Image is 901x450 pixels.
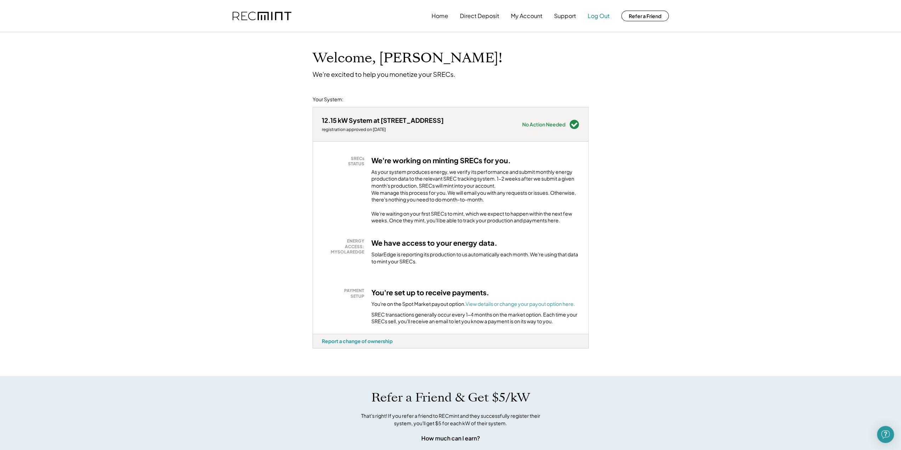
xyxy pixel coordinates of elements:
button: Home [432,9,448,23]
h1: Welcome, [PERSON_NAME]! [313,50,502,67]
div: nxvb8eci - VA Distributed [313,348,337,351]
div: SolarEdge is reporting its production to us automatically each month. We're using that data to mi... [371,251,580,265]
div: Report a change of ownership [322,338,393,344]
h3: You're set up to receive payments. [371,288,489,297]
div: PAYMENT SETUP [325,288,364,299]
h1: Refer a Friend & Get $5/kW [371,390,530,405]
button: Refer a Friend [621,11,669,21]
div: SREC transactions generally occur every 1-4 months on the market option. Each time your SRECs sel... [371,311,580,325]
div: We're waiting on your first SRECs to mint, which we expect to happen within the next few weeks. O... [371,210,580,224]
button: Log Out [588,9,610,23]
div: SRECs STATUS [325,156,364,167]
button: Support [554,9,576,23]
div: registration approved on [DATE] [322,127,444,132]
a: View details or change your payout option here. [466,301,575,307]
div: As your system produces energy, we verify its performance and submit monthly energy production da... [371,169,580,207]
div: You're on the Spot Market payout option. [371,301,575,308]
div: 12.15 kW System at [STREET_ADDRESS] [322,116,444,124]
button: Direct Deposit [460,9,499,23]
h3: We have access to your energy data. [371,238,497,247]
div: Your System: [313,96,343,103]
div: No Action Needed [522,122,565,127]
div: ENERGY ACCESS: MYSOLAREDGE [325,238,364,255]
img: recmint-logotype%403x.png [233,12,291,21]
div: We're excited to help you monetize your SRECs. [313,70,455,78]
div: That's right! If you refer a friend to RECmint and they successfully register their system, you'l... [353,412,548,427]
button: My Account [511,9,542,23]
h3: We're working on minting SRECs for you. [371,156,511,165]
div: Open Intercom Messenger [877,426,894,443]
div: How much can I earn? [421,434,480,443]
